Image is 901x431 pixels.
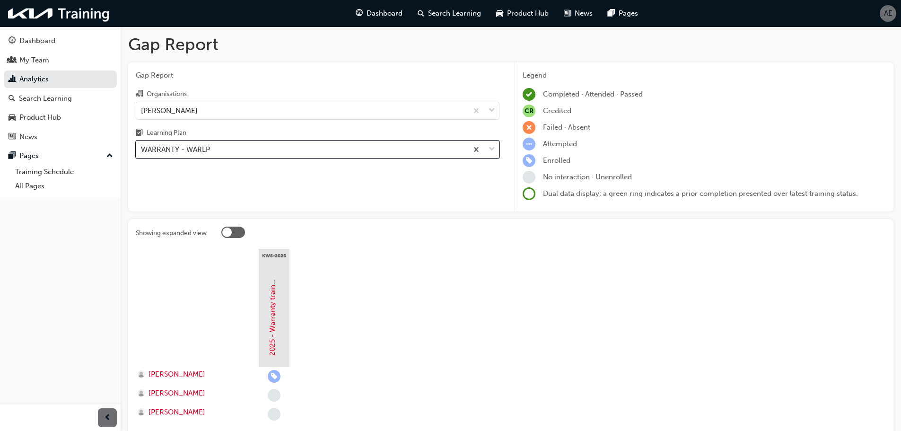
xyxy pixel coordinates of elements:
span: Dual data display; a green ring indicates a prior completion presented over latest training status. [543,189,858,198]
span: No interaction · Unenrolled [543,173,632,181]
span: pages-icon [9,152,16,160]
span: learningplan-icon [136,129,143,138]
a: [PERSON_NAME] [138,369,250,380]
a: My Team [4,52,117,69]
a: [PERSON_NAME] [138,388,250,399]
div: [PERSON_NAME] [141,105,198,116]
span: pages-icon [608,8,615,19]
span: search-icon [418,8,424,19]
div: Search Learning [19,93,72,104]
span: prev-icon [104,412,111,424]
div: Dashboard [19,35,55,46]
span: down-icon [489,143,495,156]
a: All Pages [11,179,117,194]
a: Search Learning [4,90,117,107]
span: [PERSON_NAME] [149,388,205,399]
div: My Team [19,55,49,66]
div: Learning Plan [147,128,186,138]
h1: Gap Report [128,34,893,55]
span: guage-icon [9,37,16,45]
img: kia-training [5,4,114,23]
button: DashboardMy TeamAnalyticsSearch LearningProduct HubNews [4,30,117,147]
a: Analytics [4,70,117,88]
span: car-icon [496,8,503,19]
button: AE [880,5,896,22]
span: organisation-icon [136,90,143,98]
span: Enrolled [543,156,570,165]
a: news-iconNews [556,4,600,23]
span: Search Learning [428,8,481,19]
span: Gap Report [136,70,499,81]
span: News [575,8,593,19]
span: Credited [543,106,571,115]
span: Product Hub [507,8,549,19]
span: Attempted [543,140,577,148]
span: learningRecordVerb_NONE-icon [523,171,535,184]
span: down-icon [489,105,495,117]
div: News [19,132,37,142]
a: Product Hub [4,109,117,126]
div: Legend [523,70,886,81]
span: search-icon [9,95,15,103]
a: [PERSON_NAME] [138,407,250,418]
span: [PERSON_NAME] [149,407,205,418]
span: up-icon [106,150,113,162]
span: Dashboard [367,8,402,19]
span: guage-icon [356,8,363,19]
span: Completed · Attended · Passed [543,90,643,98]
a: News [4,128,117,146]
div: Pages [19,150,39,161]
button: Pages [4,147,117,165]
span: Failed · Absent [543,123,590,132]
span: learningRecordVerb_FAIL-icon [523,121,535,134]
a: 2025 - Warranty training [268,274,277,356]
a: car-iconProduct Hub [489,4,556,23]
span: learningRecordVerb_NONE-icon [268,389,280,402]
span: learningRecordVerb_COMPLETE-icon [523,88,535,101]
a: search-iconSearch Learning [410,4,489,23]
span: learningRecordVerb_ATTEMPT-icon [523,138,535,150]
div: Product Hub [19,112,61,123]
a: Dashboard [4,32,117,50]
span: learningRecordVerb_ENROLL-icon [268,370,280,383]
span: AE [884,8,892,19]
span: car-icon [9,114,16,122]
span: chart-icon [9,75,16,84]
a: guage-iconDashboard [348,4,410,23]
a: pages-iconPages [600,4,646,23]
div: WARRANTY - WARLP [141,144,210,155]
div: KWS-2025 [259,249,289,273]
span: Pages [619,8,638,19]
span: learningRecordVerb_ENROLL-icon [523,154,535,167]
span: people-icon [9,56,16,65]
span: null-icon [523,105,535,117]
a: Training Schedule [11,165,117,179]
div: Organisations [147,89,187,99]
span: news-icon [9,133,16,141]
span: [PERSON_NAME] [149,369,205,380]
span: learningRecordVerb_NONE-icon [268,408,280,421]
div: Showing expanded view [136,229,207,238]
span: news-icon [564,8,571,19]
